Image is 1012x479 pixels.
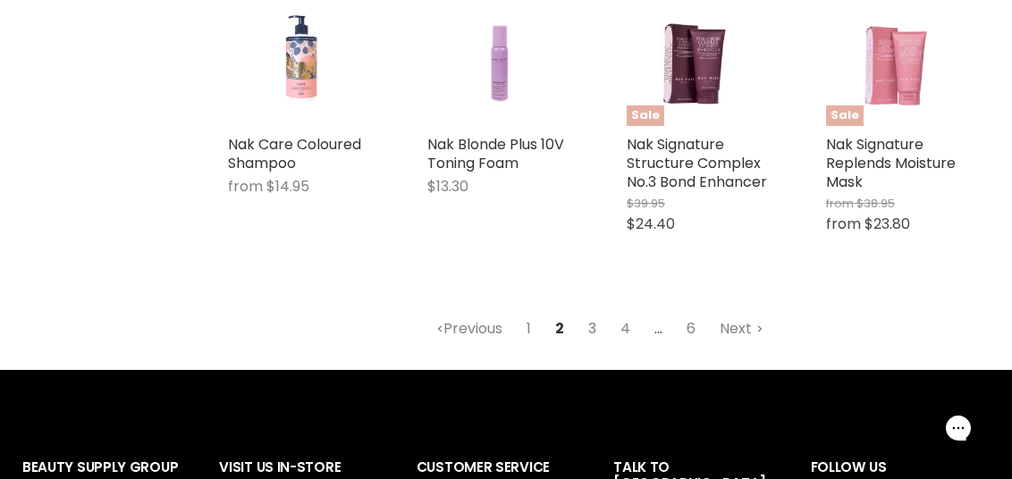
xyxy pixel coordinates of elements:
[923,395,994,461] iframe: Gorgias live chat messenger
[826,134,956,192] a: Nak Signature Replends Moisture Mask
[578,313,606,345] a: 3
[856,195,895,212] span: $38.95
[627,105,664,126] span: Sale
[266,176,309,197] span: $14.95
[826,105,864,126] span: Sale
[677,313,705,345] a: 6
[517,313,541,345] a: 1
[864,214,910,234] span: $23.80
[645,313,672,345] span: ...
[228,134,361,173] a: Nak Care Coloured Shampoo
[826,214,861,234] span: from
[627,195,665,212] span: $39.95
[427,176,468,197] span: $13.30
[826,195,854,212] span: from
[627,134,767,192] a: Nak Signature Structure Complex No.3 Bond Enhancer
[710,313,773,345] a: Next
[426,313,512,345] a: Previous
[611,313,640,345] a: 4
[427,134,564,173] a: Nak Blonde Plus 10V Toning Foam
[228,176,263,197] span: from
[545,313,574,345] span: 2
[627,214,675,234] span: $24.40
